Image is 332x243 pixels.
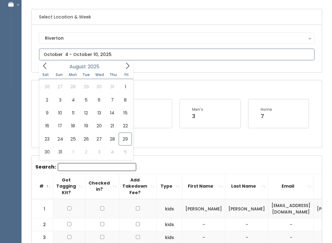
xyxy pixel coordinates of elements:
span: August 16, 2025 [41,119,53,132]
th: First Name: activate to sort column ascending [182,173,225,199]
td: [PERSON_NAME] [182,199,225,218]
label: Search: [35,163,136,171]
span: August 19, 2025 [80,119,93,132]
span: Thu [106,73,120,77]
th: Got Tagging Kit?: activate to sort column ascending [53,173,85,199]
span: September 5, 2025 [119,145,132,158]
td: - [225,218,268,231]
span: August 21, 2025 [106,119,119,132]
th: Email: activate to sort column ascending [268,173,314,199]
span: August 11, 2025 [67,106,80,119]
span: August 5, 2025 [80,94,93,106]
span: Sun [53,73,66,77]
input: Search: [58,163,136,171]
th: Add Takedown Fee?: activate to sort column ascending [119,173,157,199]
span: August 7, 2025 [106,94,119,106]
span: August 13, 2025 [93,106,106,119]
span: August 2, 2025 [41,94,53,106]
span: August [69,64,86,69]
th: Type: activate to sort column ascending [157,173,182,199]
span: August 10, 2025 [53,106,66,119]
div: Riverton [45,35,309,42]
span: August 30, 2025 [41,145,53,158]
input: Year [86,63,105,70]
th: #: activate to sort column descending [32,173,53,199]
span: August 22, 2025 [119,119,132,132]
h6: Select Location & Week [32,9,322,25]
th: Checked in?: activate to sort column ascending [85,173,119,199]
span: Fri [120,73,133,77]
td: kids [157,199,182,218]
td: 2 [32,218,53,231]
span: August 14, 2025 [106,106,119,119]
span: Sat [39,73,53,77]
td: - [182,218,225,231]
span: August 26, 2025 [80,133,93,145]
td: [PERSON_NAME] [225,199,268,218]
span: September 3, 2025 [93,145,106,158]
div: Men's [192,107,203,112]
span: August 24, 2025 [53,133,66,145]
span: August 28, 2025 [106,133,119,145]
span: Tue [79,73,93,77]
span: August 29, 2025 [119,133,132,145]
span: July 27, 2025 [53,80,66,93]
div: 3 [192,112,203,120]
td: kids [157,218,182,231]
span: July 26, 2025 [41,80,53,93]
span: Wed [93,73,106,77]
input: October 4 - October 10, 2025 [39,49,314,60]
span: July 30, 2025 [93,80,106,93]
span: Mon [66,73,80,77]
span: July 29, 2025 [80,80,93,93]
span: August 31, 2025 [53,145,66,158]
span: August 20, 2025 [93,119,106,132]
span: August 27, 2025 [93,133,106,145]
span: July 31, 2025 [106,80,119,93]
span: July 28, 2025 [67,80,80,93]
span: August 23, 2025 [41,133,53,145]
span: August 6, 2025 [93,94,106,106]
span: August 25, 2025 [67,133,80,145]
span: August 4, 2025 [67,94,80,106]
div: 7 [261,112,272,120]
span: August 15, 2025 [119,106,132,119]
span: August 12, 2025 [80,106,93,119]
span: August 1, 2025 [119,80,132,93]
span: September 1, 2025 [67,145,80,158]
td: [EMAIL_ADDRESS][DOMAIN_NAME] [268,199,314,218]
span: September 4, 2025 [106,145,119,158]
button: Riverton [39,32,314,44]
span: August 9, 2025 [41,106,53,119]
span: August 18, 2025 [67,119,80,132]
div: Home [261,107,272,112]
td: 1 [32,199,53,218]
span: August 8, 2025 [119,94,132,106]
span: August 3, 2025 [53,94,66,106]
span: September 2, 2025 [80,145,93,158]
td: - [268,218,314,231]
span: August 17, 2025 [53,119,66,132]
th: Last Name: activate to sort column ascending [225,173,268,199]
